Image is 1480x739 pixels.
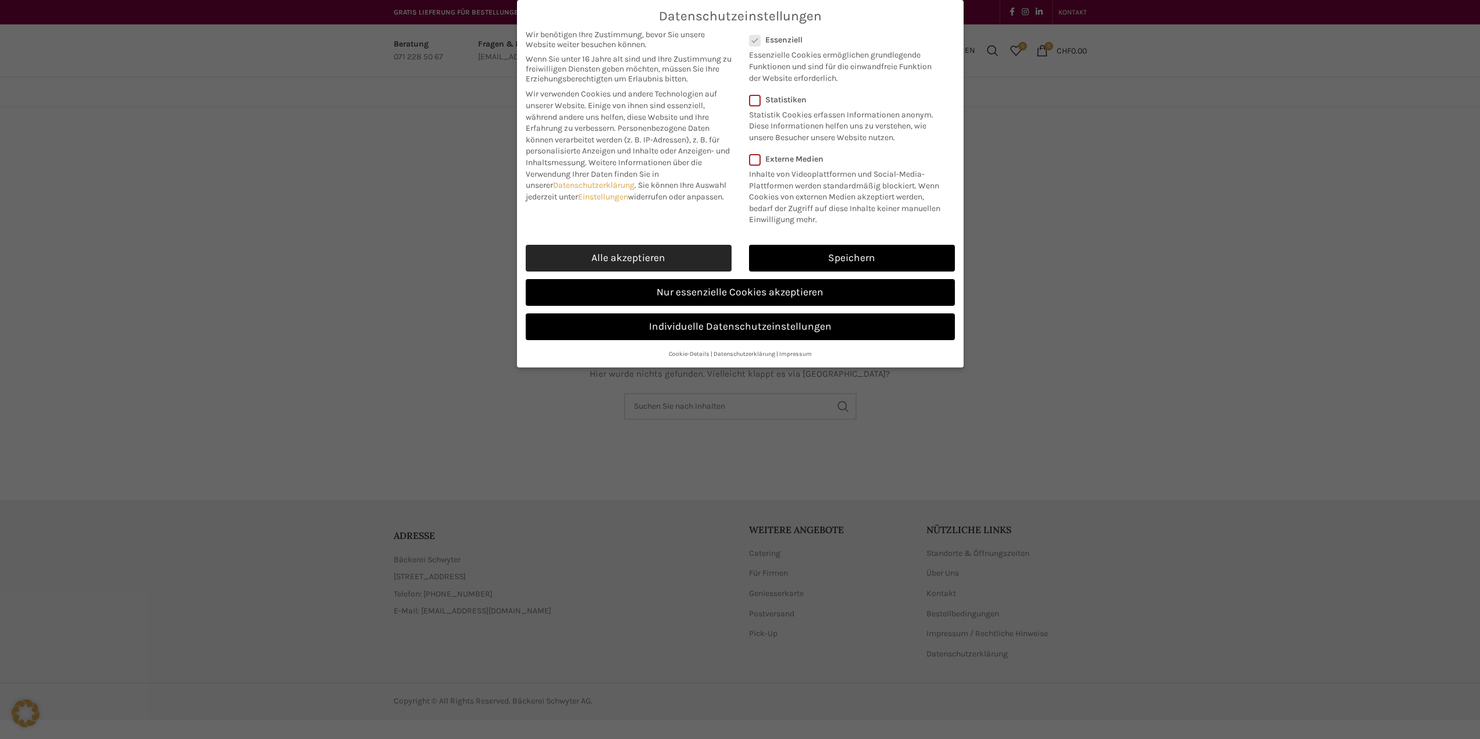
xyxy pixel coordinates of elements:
[526,180,726,202] span: Sie können Ihre Auswahl jederzeit unter widerrufen oder anpassen.
[749,154,947,164] label: Externe Medien
[749,164,947,226] p: Inhalte von Videoplattformen und Social-Media-Plattformen werden standardmäßig blockiert. Wenn Co...
[526,123,730,167] span: Personenbezogene Daten können verarbeitet werden (z. B. IP-Adressen), z. B. für personalisierte A...
[749,35,940,45] label: Essenziell
[526,245,732,272] a: Alle akzeptieren
[659,9,822,24] span: Datenschutzeinstellungen
[714,350,775,358] a: Datenschutzerklärung
[749,245,955,272] a: Speichern
[779,350,812,358] a: Impressum
[526,313,955,340] a: Individuelle Datenschutzeinstellungen
[526,158,702,190] span: Weitere Informationen über die Verwendung Ihrer Daten finden Sie in unserer .
[669,350,709,358] a: Cookie-Details
[749,45,940,84] p: Essenzielle Cookies ermöglichen grundlegende Funktionen und sind für die einwandfreie Funktion de...
[526,89,717,133] span: Wir verwenden Cookies und andere Technologien auf unserer Website. Einige von ihnen sind essenzie...
[749,95,940,105] label: Statistiken
[526,279,955,306] a: Nur essenzielle Cookies akzeptieren
[526,54,732,84] span: Wenn Sie unter 16 Jahre alt sind und Ihre Zustimmung zu freiwilligen Diensten geben möchten, müss...
[578,192,628,202] a: Einstellungen
[749,105,940,144] p: Statistik Cookies erfassen Informationen anonym. Diese Informationen helfen uns zu verstehen, wie...
[553,180,634,190] a: Datenschutzerklärung
[526,30,732,49] span: Wir benötigen Ihre Zustimmung, bevor Sie unsere Website weiter besuchen können.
